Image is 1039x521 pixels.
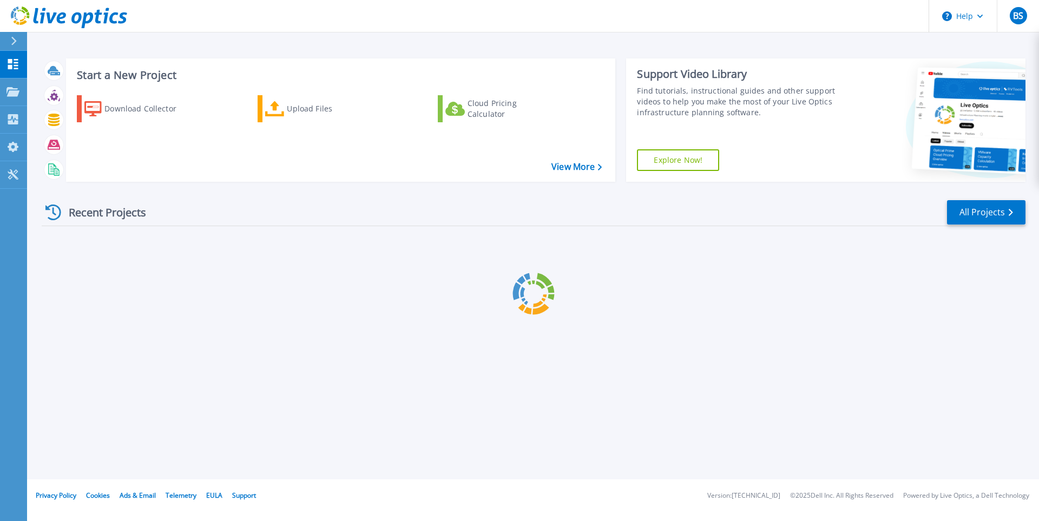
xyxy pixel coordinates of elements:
div: Recent Projects [42,199,161,226]
a: All Projects [947,200,1025,225]
h3: Start a New Project [77,69,602,81]
div: Find tutorials, instructional guides and other support videos to help you make the most of your L... [637,85,840,118]
a: Download Collector [77,95,198,122]
div: Download Collector [104,98,191,120]
a: Privacy Policy [36,491,76,500]
div: Upload Files [287,98,373,120]
div: Cloud Pricing Calculator [468,98,554,120]
a: Cookies [86,491,110,500]
a: View More [551,162,602,172]
a: Explore Now! [637,149,719,171]
a: EULA [206,491,222,500]
a: Upload Files [258,95,378,122]
a: Cloud Pricing Calculator [438,95,558,122]
a: Ads & Email [120,491,156,500]
a: Telemetry [166,491,196,500]
a: Support [232,491,256,500]
li: Powered by Live Optics, a Dell Technology [903,492,1029,499]
div: Support Video Library [637,67,840,81]
li: © 2025 Dell Inc. All Rights Reserved [790,492,893,499]
li: Version: [TECHNICAL_ID] [707,492,780,499]
span: BS [1013,11,1023,20]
